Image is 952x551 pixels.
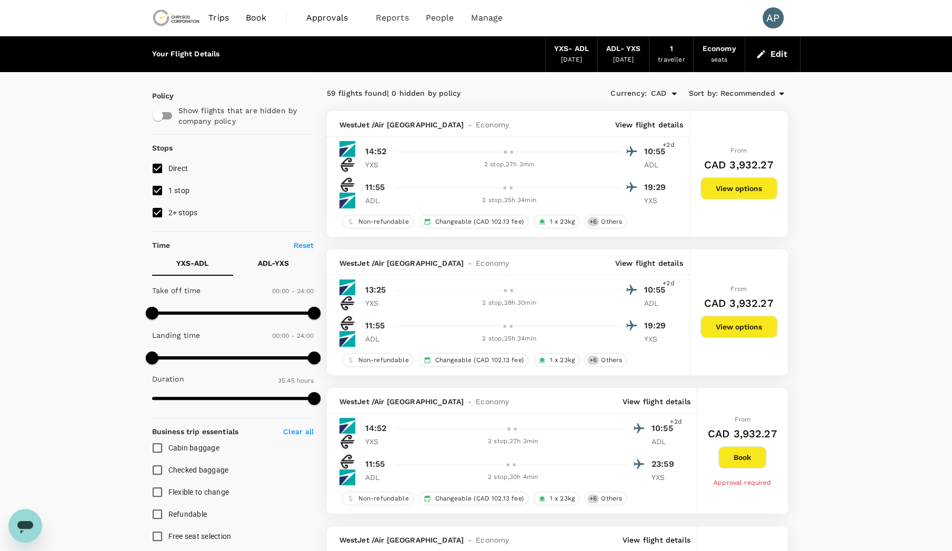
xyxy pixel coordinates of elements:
[365,298,392,308] p: YXS
[398,436,628,447] div: 2 stop , 27h 3min
[152,374,184,384] p: Duration
[534,492,579,505] div: 1 x 23kg
[168,164,188,173] span: Direct
[470,12,503,24] span: Manage
[644,159,670,170] p: ADL
[554,43,589,55] div: YXS - ADL
[152,91,162,101] p: Policy
[354,356,413,365] span: Non-refundable
[398,334,621,344] div: 2 stop , 25h 34min
[704,156,774,173] h6: CAD 3,932.27
[476,119,509,130] span: Economy
[306,12,359,24] span: Approvals
[718,446,766,468] button: Book
[689,88,718,99] span: Sort by :
[711,55,728,65] div: seats
[623,535,690,545] p: View flight details
[615,258,683,268] p: View flight details
[704,295,774,312] h6: CAD 3,932.27
[644,181,670,194] p: 19:29
[168,510,207,518] span: Refundable
[327,88,557,99] div: 59 flights found | 0 hidden by policy
[339,396,464,407] span: WestJet / Air [GEOGRAPHIC_DATA]
[365,181,385,194] p: 11:55
[644,319,670,332] p: 19:29
[342,215,414,228] div: Non-refundable
[714,479,771,486] span: Approval required
[644,145,670,158] p: 10:55
[398,472,628,483] div: 2 stop , 30h 4min
[585,215,627,228] div: +6Others
[152,240,171,251] p: Time
[615,119,683,130] p: View flight details
[534,353,579,367] div: 1 x 23kg
[610,88,646,99] span: Currency :
[419,215,528,228] div: Changeable (CAD 102.13 fee)
[168,444,219,452] span: Cabin baggage
[546,356,579,365] span: 1 x 23kg
[670,43,673,55] div: 1
[339,279,355,295] img: WS
[339,535,464,545] span: WestJet / Air [GEOGRAPHIC_DATA]
[152,144,173,152] strong: Stops
[663,278,674,289] span: +2d
[464,258,476,268] span: -
[339,177,355,193] img: NZ
[339,119,464,130] span: WestJet / Air [GEOGRAPHIC_DATA]
[644,284,670,296] p: 10:55
[754,46,791,63] button: Edit
[702,43,736,55] div: Economy
[667,86,682,101] button: Open
[730,285,747,293] span: From
[652,472,678,483] p: YXS
[585,353,627,367] div: +6Others
[652,422,678,435] p: 10:55
[644,195,670,206] p: YXS
[597,356,626,365] span: Others
[464,535,476,545] span: -
[534,215,579,228] div: 1 x 23kg
[419,353,528,367] div: Changeable (CAD 102.13 fee)
[585,492,627,505] div: +6Others
[546,217,579,226] span: 1 x 23kg
[419,492,528,505] div: Changeable (CAD 102.13 fee)
[426,12,454,24] span: People
[623,396,690,407] p: View flight details
[587,494,599,503] span: + 6
[339,258,464,268] span: WestJet / Air [GEOGRAPHIC_DATA]
[168,186,190,195] span: 1 stop
[700,177,777,199] button: View options
[339,157,355,173] img: NZ
[708,425,777,442] h6: CAD 3,932.27
[464,396,476,407] span: -
[168,532,232,540] span: Free seat selection
[365,436,392,447] p: YXS
[652,458,678,470] p: 23:59
[339,434,355,449] img: NZ
[587,356,599,365] span: + 6
[464,119,476,130] span: -
[720,88,775,99] span: Recommended
[431,494,528,503] span: Changeable (CAD 102.13 fee)
[168,466,229,474] span: Checked baggage
[658,55,685,65] div: traveller
[339,469,355,485] img: WS
[339,295,355,311] img: NZ
[476,396,509,407] span: Economy
[652,436,678,447] p: ADL
[663,140,674,151] span: +2d
[152,427,239,436] strong: Business trip essentials
[606,43,640,55] div: ADL - YXS
[152,48,220,60] div: Your Flight Details
[278,377,314,384] span: 35.45 hours
[597,217,626,226] span: Others
[208,12,229,24] span: Trips
[431,217,528,226] span: Changeable (CAD 102.13 fee)
[365,284,386,296] p: 13:25
[152,330,201,340] p: Landing time
[354,494,413,503] span: Non-refundable
[670,417,682,427] span: +2d
[734,416,750,423] span: From
[597,494,626,503] span: Others
[730,147,747,154] span: From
